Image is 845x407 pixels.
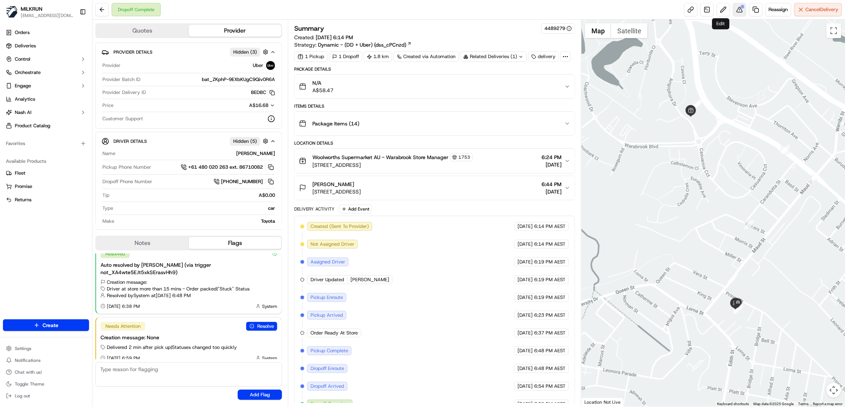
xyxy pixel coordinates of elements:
[310,330,358,336] span: Order Ready At Store
[181,163,275,171] a: +61 480 020 263 ext. 86710082
[544,25,572,32] div: 4489279
[15,96,35,102] span: Analytics
[3,67,89,78] button: Orchestrate
[517,312,533,319] span: [DATE]
[15,196,31,203] span: Returns
[312,154,448,161] span: Woolworths Supermarket AU - Warabrook Store Manager
[262,355,277,361] span: System
[517,347,533,354] span: [DATE]
[312,188,361,195] span: [STREET_ADDRESS]
[294,66,575,72] div: Package Details
[3,40,89,52] a: Deliveries
[6,183,86,190] a: Promise
[294,41,412,48] div: Strategy:
[310,365,344,372] span: Dropoff Enroute
[310,241,354,248] span: Not Assigned Driver
[3,138,89,149] div: Favorites
[766,3,791,16] button: Reassign
[102,192,109,199] span: Tip
[310,223,369,230] span: Created (Sent To Provider)
[294,34,353,41] span: Created:
[583,397,608,407] a: Open this area in Google Maps (opens a new window)
[6,196,86,203] a: Returns
[102,205,113,212] span: Type
[458,154,470,160] span: 1753
[294,51,328,62] div: 1 Pickup
[534,294,566,301] span: 6:19 PM AEST
[230,137,270,146] button: Hidden (5)
[542,188,561,195] span: [DATE]
[233,49,257,55] span: Hidden ( 3 )
[107,292,150,299] span: Resolved by System
[687,104,697,114] div: 11
[15,170,26,176] span: Fleet
[534,312,566,319] span: 6:23 PM AEST
[221,178,263,185] span: [PHONE_NUMBER]
[517,241,533,248] span: [DATE]
[202,76,275,83] span: bat_ZKphP-9EXbKUgC9Qiv0R6A
[808,175,817,185] div: 2
[3,53,89,65] button: Control
[102,76,140,83] span: Provider Batch ID
[3,93,89,105] a: Analytics
[233,138,257,145] span: Hidden ( 5 )
[310,383,344,390] span: Dropoff Arrived
[15,29,30,36] span: Orders
[3,391,89,401] button: Log out
[96,25,189,37] button: Quotes
[733,304,743,314] div: 18
[101,261,277,276] div: Auto resolved by [PERSON_NAME] (via trigger not_XA4wte5EJt5xkSErasvHh9)
[15,381,44,387] span: Toggle Theme
[295,75,575,98] button: N/AA$58.47
[312,87,333,94] span: A$58.47
[534,276,566,283] span: 6:19 PM AEST
[15,69,41,76] span: Orchestrate
[116,205,275,212] div: car
[691,101,701,111] div: 9
[310,294,343,301] span: Pickup Enroute
[113,138,147,144] span: Driver Details
[3,120,89,132] a: Product Catalog
[583,397,608,407] img: Google
[249,102,268,108] span: A$16.68
[3,27,89,38] a: Orders
[689,102,699,112] div: 7
[3,379,89,389] button: Toggle Theme
[534,330,566,336] span: 6:37 PM AEST
[102,164,151,171] span: Pickup Phone Number
[350,276,389,283] span: [PERSON_NAME]
[101,322,145,331] div: Needs Attention
[827,383,841,398] button: Map camera controls
[294,25,324,32] h3: Summary
[312,120,359,127] span: Package Items ( 14 )
[728,274,737,284] div: 16
[214,178,275,186] a: [PHONE_NUMBER]
[528,51,559,62] div: delivery
[294,140,575,146] div: Location Details
[189,25,282,37] button: Provider
[794,3,842,16] button: CancelDelivery
[581,397,624,407] div: Location Not Live
[102,46,276,58] button: Provider DetailsHidden (3)
[688,104,698,113] div: 12
[96,237,189,249] button: Notes
[43,322,58,329] span: Create
[295,112,575,135] button: Package Items (14)
[295,149,575,173] button: Woolworths Supermarket AU - Warabrook Store Manager1753[STREET_ADDRESS]6:24 PM[DATE]
[294,206,335,212] div: Delivery Activity
[460,51,527,62] div: Related Deliveries (1)
[689,103,698,113] div: 5
[102,62,121,69] span: Provider
[102,89,146,96] span: Provider Delivery ID
[517,294,533,301] span: [DATE]
[3,181,89,192] button: Promise
[15,183,32,190] span: Promise
[188,164,263,171] span: +61 480 020 263 ext. 86710082
[107,286,250,292] span: Driver at store more than 15 mins - Order packed | "Stuck" Status
[6,6,18,18] img: MILKRUN
[318,41,412,48] a: Dynamic - (DD + Uber) (dss_cPCnzd)
[3,107,89,118] button: Nash AI
[754,402,794,406] span: Map data ©2025 Google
